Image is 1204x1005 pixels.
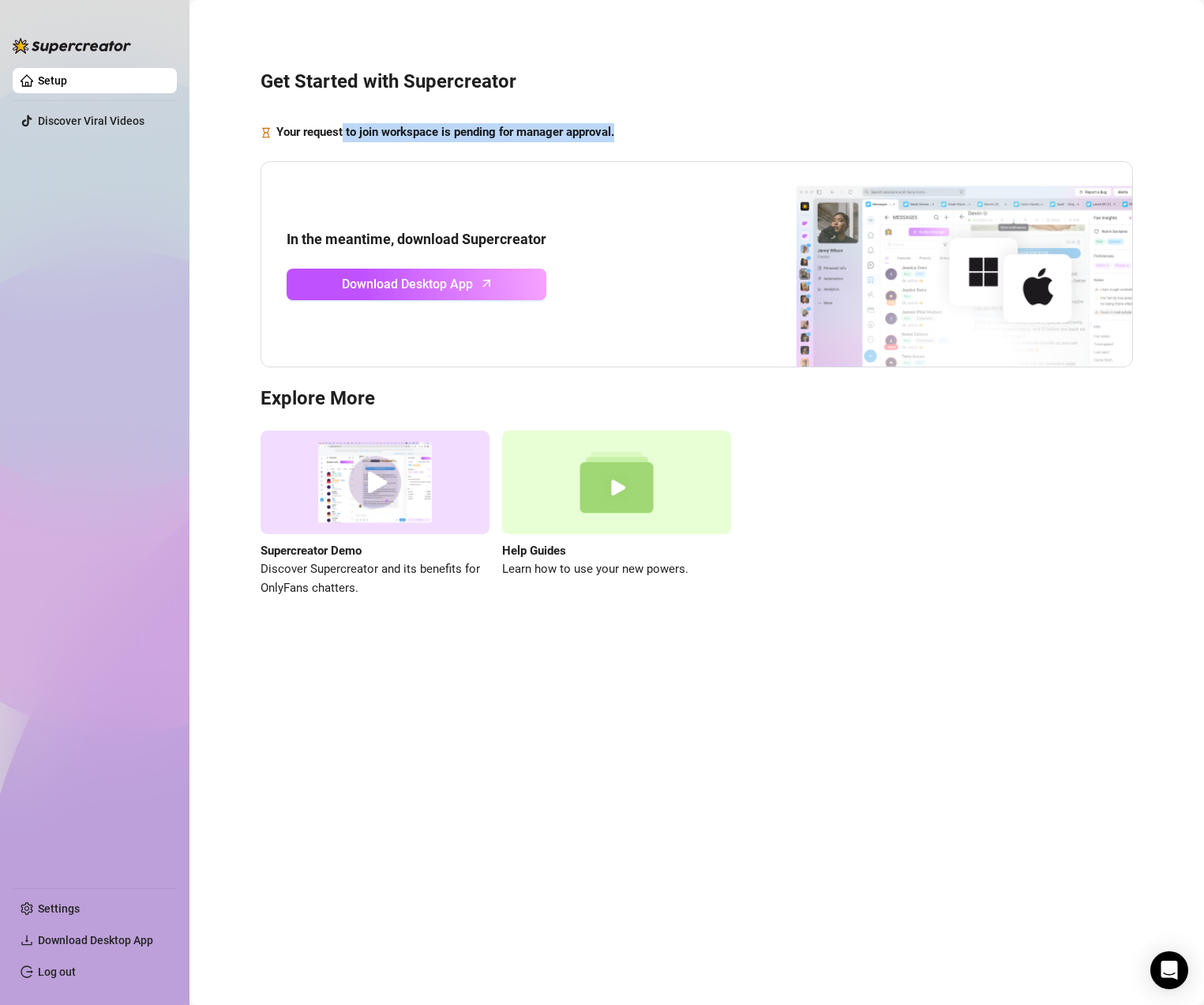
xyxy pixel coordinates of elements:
[261,560,489,597] span: Discover Supercreator and its benefits for OnlyFans chatters.
[261,431,489,597] a: Supercreator DemoDiscover Supercreator and its benefits for OnlyFans chatters.
[287,269,546,300] a: Download Desktop Apparrow-up
[38,74,67,87] a: Setup
[38,965,76,978] a: Log out
[502,431,731,534] img: help guides
[261,431,489,534] img: supercreator demo
[13,38,131,54] img: logo-BBDzfeDw.svg
[1150,951,1188,989] div: Open Intercom Messenger
[21,934,33,947] span: download
[737,162,1132,367] img: download app
[261,544,362,558] strong: Supercreator Demo
[261,386,1133,412] h3: Explore More
[502,560,731,579] span: Learn how to use your new powers.
[478,274,496,292] span: arrow-up
[502,431,731,597] a: Help GuidesLearn how to use your new powers.
[261,70,1133,95] h3: Get Started with Supercreator
[276,125,614,139] strong: Your request to join workspace is pending for manager approval.
[502,544,566,558] strong: Help Guides
[38,934,153,947] span: Download Desktop App
[261,123,272,142] span: hourglass
[287,231,546,247] strong: In the meantime, download Supercreator
[342,274,473,294] span: Download Desktop App
[38,115,144,127] a: Discover Viral Videos
[38,902,80,915] a: Settings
